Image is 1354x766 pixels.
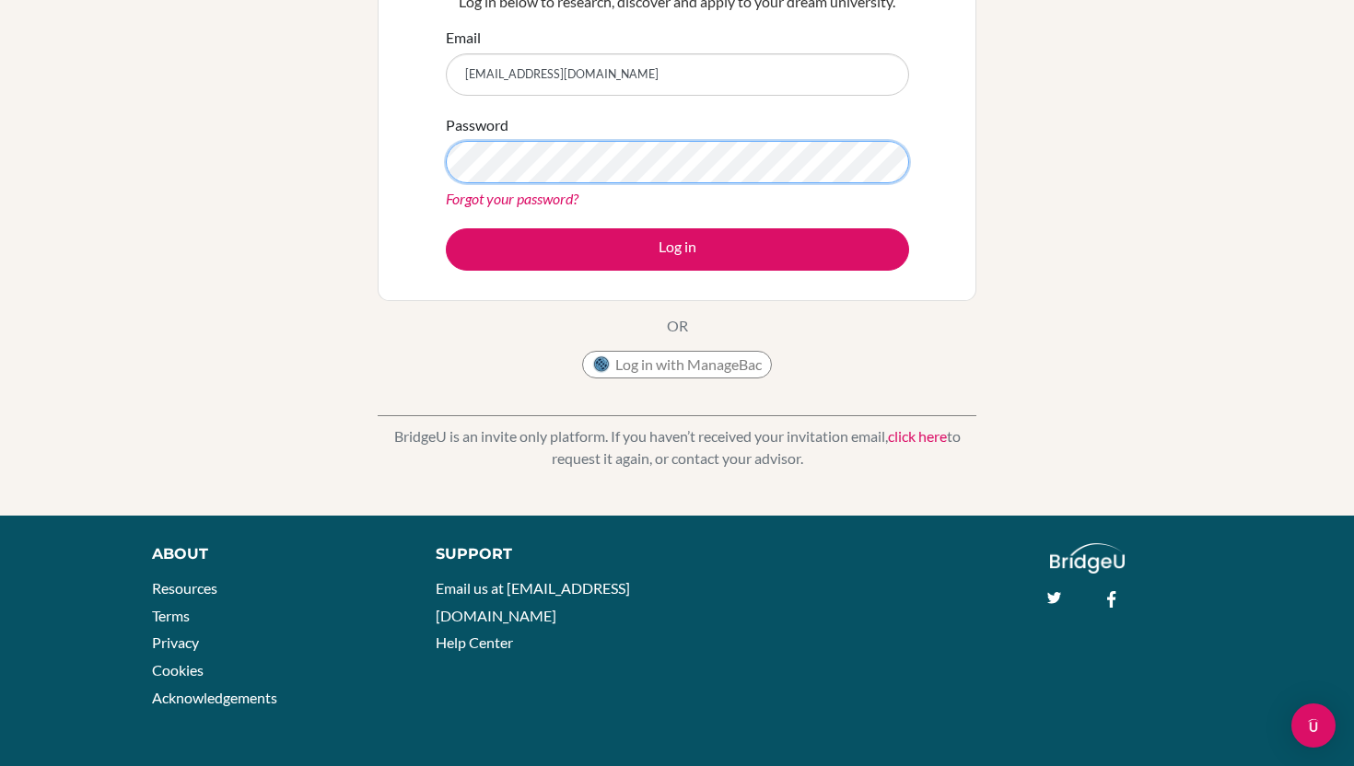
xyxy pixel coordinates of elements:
label: Email [446,27,481,49]
a: Email us at [EMAIL_ADDRESS][DOMAIN_NAME] [436,579,630,624]
div: About [152,543,394,565]
div: Support [436,543,659,565]
p: OR [667,315,688,337]
a: Terms [152,607,190,624]
div: Open Intercom Messenger [1291,703,1336,748]
img: logo_white@2x-f4f0deed5e89b7ecb1c2cc34c3e3d731f90f0f143d5ea2071677605dd97b5244.png [1050,543,1125,574]
p: BridgeU is an invite only platform. If you haven’t received your invitation email, to request it ... [378,425,976,470]
button: Log in with ManageBac [582,351,772,378]
label: Password [446,114,508,136]
a: Resources [152,579,217,597]
button: Log in [446,228,909,271]
a: Acknowledgements [152,689,277,706]
a: Help Center [436,633,513,651]
a: click here [888,427,947,445]
a: Privacy [152,633,199,651]
a: Forgot your password? [446,190,578,207]
a: Cookies [152,661,204,679]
